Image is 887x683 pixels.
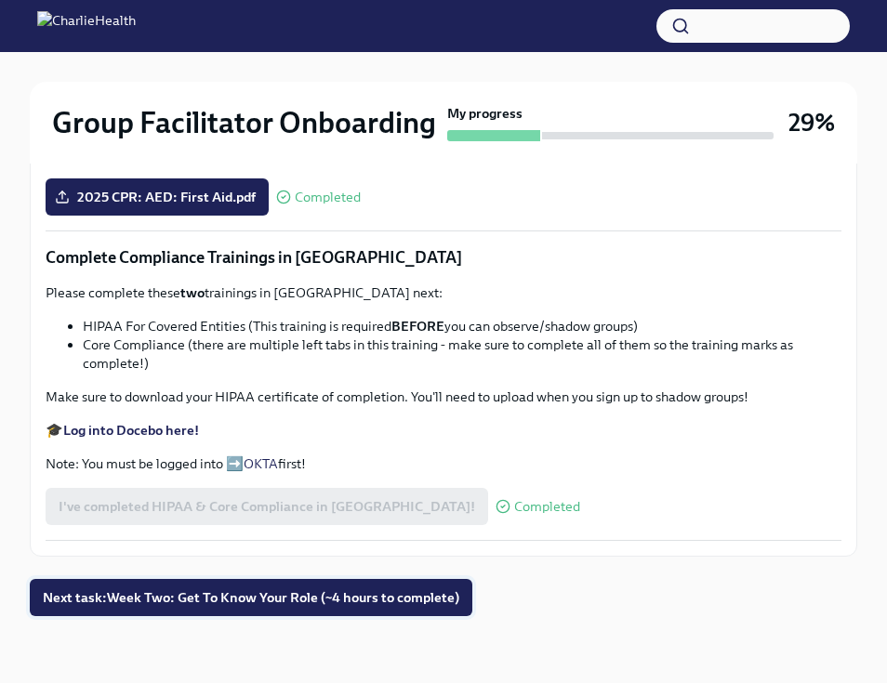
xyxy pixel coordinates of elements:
a: Log into Docebo here! [63,422,199,439]
li: HIPAA For Covered Entities (This training is required you can observe/shadow groups) [83,317,841,335]
p: Please complete these trainings in [GEOGRAPHIC_DATA] next: [46,283,841,302]
strong: My progress [447,104,523,123]
li: Core Compliance (there are multiple left tabs in this training - make sure to complete all of the... [83,335,841,373]
p: Make sure to download your HIPAA certificate of completion. You'll need to upload when you sign u... [46,387,841,406]
strong: BEFORE [391,318,444,335]
a: OKTA [244,455,278,472]
span: Next task : Week Two: Get To Know Your Role (~4 hours to complete) [43,588,459,607]
span: Completed [295,190,361,204]
p: Complete Compliance Trainings in [GEOGRAPHIC_DATA] [46,246,841,269]
h2: Group Facilitator Onboarding [52,104,436,141]
label: 2025 CPR: AED: First Aid.pdf [46,178,269,216]
span: Completed [514,500,580,514]
strong: two [180,284,205,301]
p: 🎓 [46,421,841,440]
button: Next task:Week Two: Get To Know Your Role (~4 hours to complete) [30,579,472,616]
span: 2025 CPR: AED: First Aid.pdf [59,188,256,206]
img: CharlieHealth [37,11,136,41]
h3: 29% [788,106,835,139]
p: Note: You must be logged into ➡️ first! [46,454,841,473]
